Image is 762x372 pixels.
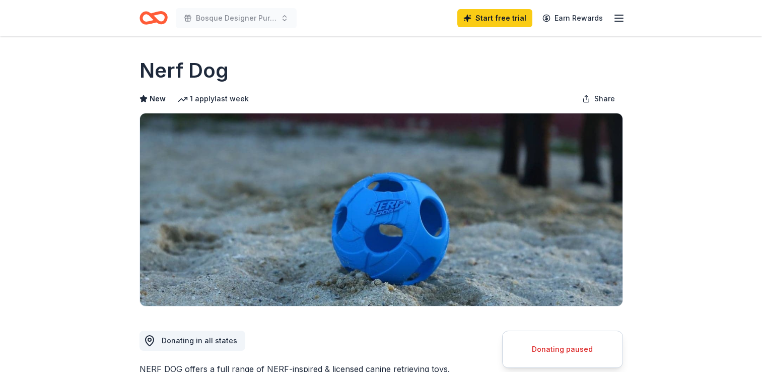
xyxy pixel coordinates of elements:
div: 1 apply last week [178,93,249,105]
a: Earn Rewards [536,9,609,27]
button: Share [574,89,623,109]
span: Bosque Designer Purse Bingo [196,12,276,24]
div: Donating paused [515,343,610,355]
button: Bosque Designer Purse Bingo [176,8,297,28]
span: Donating in all states [162,336,237,345]
span: Share [594,93,615,105]
img: Image for Nerf Dog [140,113,622,306]
a: Start free trial [457,9,532,27]
a: Home [140,6,168,30]
h1: Nerf Dog [140,56,229,85]
span: New [150,93,166,105]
